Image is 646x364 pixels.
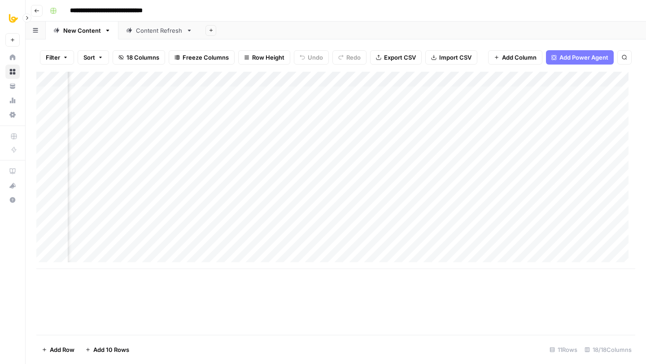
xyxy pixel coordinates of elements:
[581,342,635,357] div: 18/18 Columns
[78,50,109,65] button: Sort
[118,22,200,39] a: Content Refresh
[425,50,477,65] button: Import CSV
[546,50,614,65] button: Add Power Agent
[5,193,20,207] button: Help + Support
[50,345,74,354] span: Add Row
[5,108,20,122] a: Settings
[294,50,329,65] button: Undo
[36,342,80,357] button: Add Row
[346,53,361,62] span: Redo
[40,50,74,65] button: Filter
[127,53,159,62] span: 18 Columns
[83,53,95,62] span: Sort
[183,53,229,62] span: Freeze Columns
[5,164,20,178] a: AirOps Academy
[46,53,60,62] span: Filter
[136,26,183,35] div: Content Refresh
[439,53,471,62] span: Import CSV
[546,342,581,357] div: 11 Rows
[5,65,20,79] a: Browse
[370,50,422,65] button: Export CSV
[559,53,608,62] span: Add Power Agent
[46,22,118,39] a: New Content
[5,10,22,26] img: All About AI Logo
[238,50,290,65] button: Row Height
[169,50,235,65] button: Freeze Columns
[93,345,129,354] span: Add 10 Rows
[332,50,367,65] button: Redo
[80,342,135,357] button: Add 10 Rows
[384,53,416,62] span: Export CSV
[252,53,284,62] span: Row Height
[5,178,20,193] button: What's new?
[113,50,165,65] button: 18 Columns
[5,93,20,108] a: Usage
[502,53,537,62] span: Add Column
[5,50,20,65] a: Home
[308,53,323,62] span: Undo
[5,7,20,30] button: Workspace: All About AI
[63,26,101,35] div: New Content
[488,50,542,65] button: Add Column
[6,179,19,192] div: What's new?
[5,79,20,93] a: Your Data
